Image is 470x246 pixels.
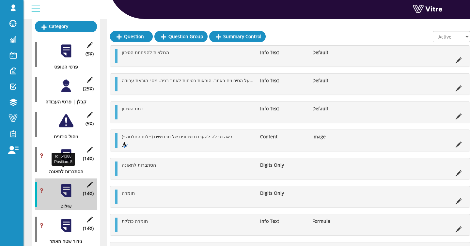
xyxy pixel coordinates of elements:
div: פרטי הטופס [35,63,92,70]
div: ניהול סיכונים [35,133,92,140]
li: Digits Only [257,190,309,197]
div: הסתברות לתאונה [35,168,92,175]
li: Info Text [257,218,309,225]
div: גידור שטח האתר [35,238,92,245]
li: Info Text [257,49,309,56]
div: קבלן | פרטי העבודה [35,98,92,105]
a: Summary Control [209,31,266,42]
div: שילוט [35,203,92,210]
li: Info Text [257,105,309,112]
div: Id: 54388 Position: 5 [52,153,75,166]
li: Default [309,77,361,84]
span: המלצות להפחתת הסיכון [122,49,169,55]
a: Category [35,21,97,32]
a: Question [110,31,153,42]
span: חומרה [122,190,135,196]
span: ראה טבלה להערכת סיכונים של תרחישים (״לוח החלטה״) [122,133,232,140]
span: (14 ) [83,155,94,162]
li: Digits Only [257,161,309,169]
span: (14 ) [83,190,94,197]
span: הסתברות לתאונה [122,162,156,168]
li: Default [309,49,361,56]
li: Formula [309,218,361,225]
span: (25 ) [83,85,94,92]
span: (5 ) [86,50,94,57]
span: רמת הסיכון [122,105,144,112]
li: Default [309,105,361,112]
li: Info Text [257,77,309,84]
a: Question Group [154,31,208,42]
span: (5 ) [86,120,94,127]
span: (14 ) [83,225,94,232]
span: חומרה כוללת [122,218,148,224]
li: Image [309,133,361,140]
li: Content [257,133,309,140]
